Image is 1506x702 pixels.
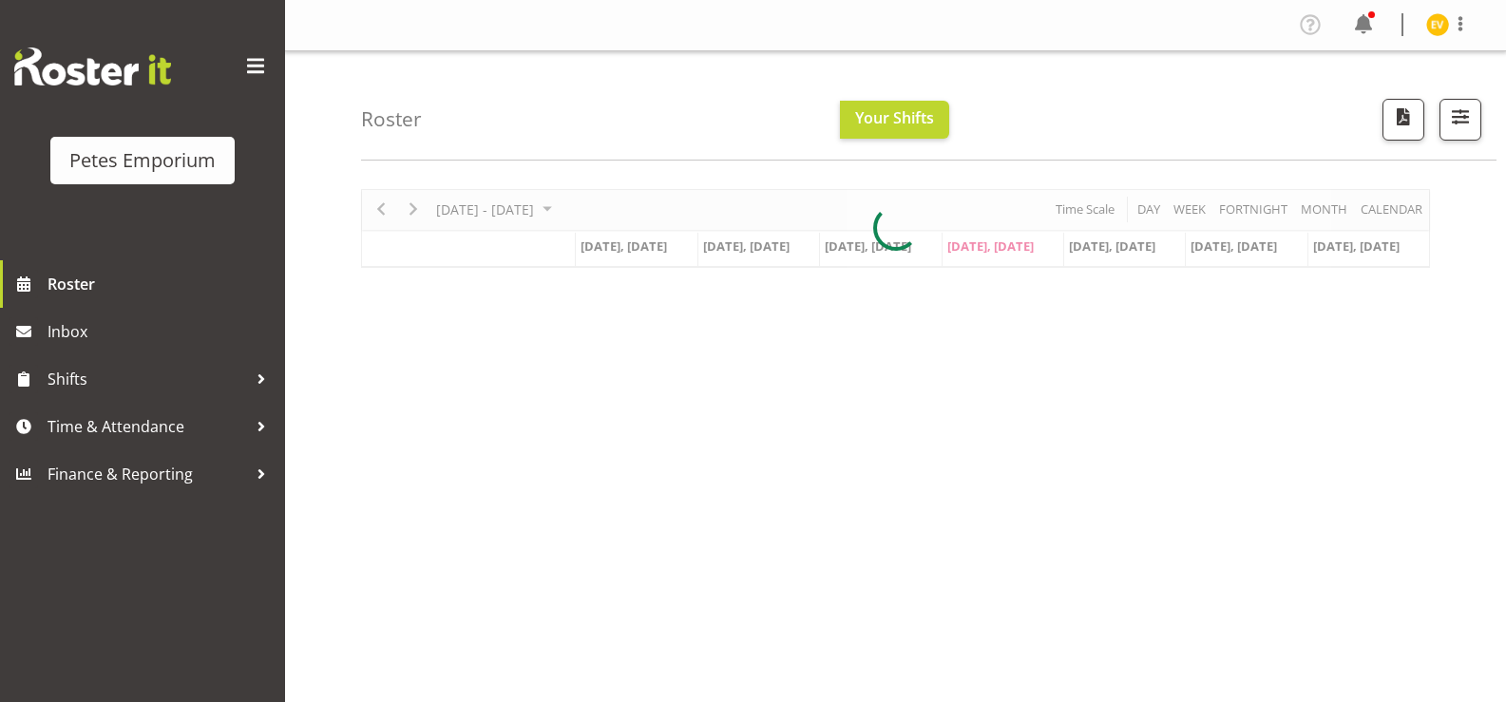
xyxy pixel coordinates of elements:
img: eva-vailini10223.jpg [1426,13,1449,36]
button: Download a PDF of the roster according to the set date range. [1382,99,1424,141]
span: Shifts [48,365,247,393]
span: Your Shifts [855,107,934,128]
span: Time & Attendance [48,412,247,441]
div: Petes Emporium [69,146,216,175]
button: Filter Shifts [1439,99,1481,141]
img: Rosterit website logo [14,47,171,85]
span: Inbox [48,317,276,346]
h4: Roster [361,108,422,130]
span: Finance & Reporting [48,460,247,488]
span: Roster [48,270,276,298]
button: Your Shifts [840,101,949,139]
